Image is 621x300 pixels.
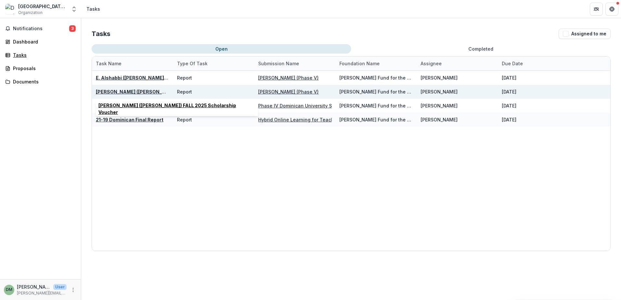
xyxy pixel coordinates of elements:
[336,56,417,70] div: Foundation Name
[92,56,173,70] div: Task Name
[502,74,516,81] div: [DATE]
[173,60,211,67] div: Type of Task
[5,4,16,14] img: Dominican University New York
[92,60,125,67] div: Task Name
[3,36,78,47] a: Dashboard
[421,88,458,95] div: [PERSON_NAME]
[421,116,458,123] div: [PERSON_NAME]
[339,88,413,95] div: [PERSON_NAME] Fund for the Blind
[254,60,303,67] div: Submission Name
[339,74,413,81] div: [PERSON_NAME] Fund for the Blind
[92,44,351,54] button: Open
[3,76,78,87] a: Documents
[336,60,384,67] div: Foundation Name
[17,283,51,290] p: [PERSON_NAME]
[18,3,67,10] div: [GEOGRAPHIC_DATA] [US_STATE]
[86,6,100,12] div: Tasks
[173,56,254,70] div: Type of Task
[258,103,440,108] a: Phase IV Dominican University Scholarship Program, [DATE] - [DATE] - 55878597
[421,102,458,109] div: [PERSON_NAME]
[177,74,192,81] div: Report
[96,89,254,94] a: [PERSON_NAME] ([PERSON_NAME]) FALL 2025 Scholarship Voucher
[351,44,611,54] button: Completed
[96,75,240,81] a: E. Alshabbi ([PERSON_NAME]) FALL 2025 Scholarship Voucher
[254,56,336,70] div: Submission Name
[69,286,77,294] button: More
[498,56,579,70] div: Due Date
[3,23,78,34] button: Notifications3
[17,290,67,296] p: [PERSON_NAME][EMAIL_ADDRESS][PERSON_NAME][PERSON_NAME][DOMAIN_NAME]
[417,56,498,70] div: Assignee
[502,116,516,123] div: [DATE]
[258,75,319,81] a: [PERSON_NAME] (Phase V)
[70,3,79,16] button: Open entity switcher
[69,25,76,32] span: 3
[3,50,78,60] a: Tasks
[421,74,458,81] div: [PERSON_NAME]
[53,284,67,290] p: User
[13,52,73,58] div: Tasks
[590,3,603,16] button: Partners
[605,3,618,16] button: Get Help
[6,288,12,292] div: Denise Marren
[13,38,73,45] div: Dashboard
[498,60,527,67] div: Due Date
[339,116,413,123] div: [PERSON_NAME] Fund for the Blind
[84,4,103,14] nav: breadcrumb
[96,103,254,108] a: [PERSON_NAME] ([PERSON_NAME]) FALL 2025 Scholarship Voucher
[92,30,110,38] h2: Tasks
[177,116,192,123] div: Report
[177,102,192,109] div: Report
[13,65,73,72] div: Proposals
[339,102,413,109] div: [PERSON_NAME] Fund for the Blind
[417,60,446,67] div: Assignee
[3,63,78,74] a: Proposals
[13,26,69,31] span: Notifications
[502,88,516,95] div: [DATE]
[18,10,43,16] span: Organization
[96,117,163,122] a: 21-19 Dominican Final Report
[258,89,319,94] a: [PERSON_NAME] (Phase V)
[13,78,73,85] div: Documents
[177,88,192,95] div: Report
[559,29,611,39] button: Assigned to me
[502,102,516,109] div: [DATE]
